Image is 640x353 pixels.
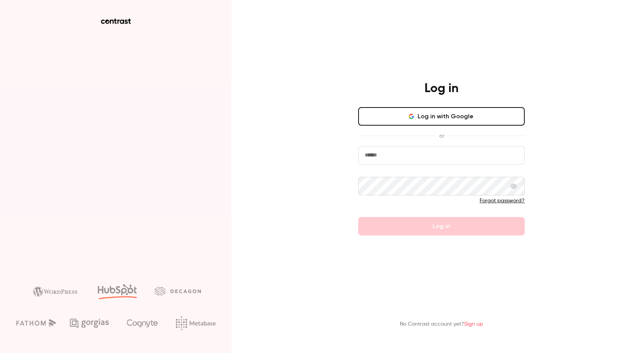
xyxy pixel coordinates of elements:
[358,107,525,126] button: Log in with Google
[435,132,448,140] span: or
[400,320,483,328] p: No Contrast account yet?
[424,81,458,96] h4: Log in
[464,321,483,327] a: Sign up
[480,198,525,203] a: Forgot password?
[155,287,201,295] img: decagon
